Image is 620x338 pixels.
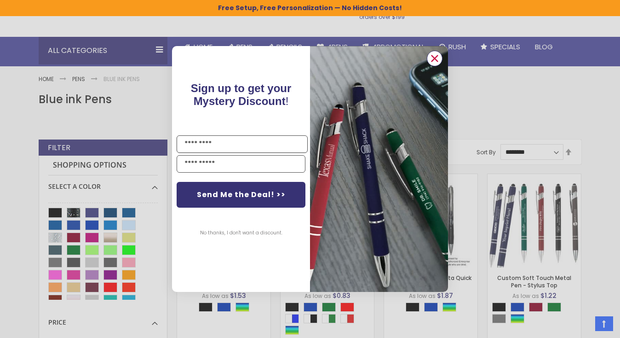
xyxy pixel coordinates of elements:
[177,182,305,208] button: Send Me the Deal! >>
[427,51,442,66] button: Close dialog
[544,313,620,338] iframe: Google Customer Reviews
[310,46,448,291] img: pop-up-image
[195,221,287,245] button: No thanks, I don't want a discount.
[191,82,292,107] span: Sign up to get your Mystery Discount
[191,82,292,107] span: !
